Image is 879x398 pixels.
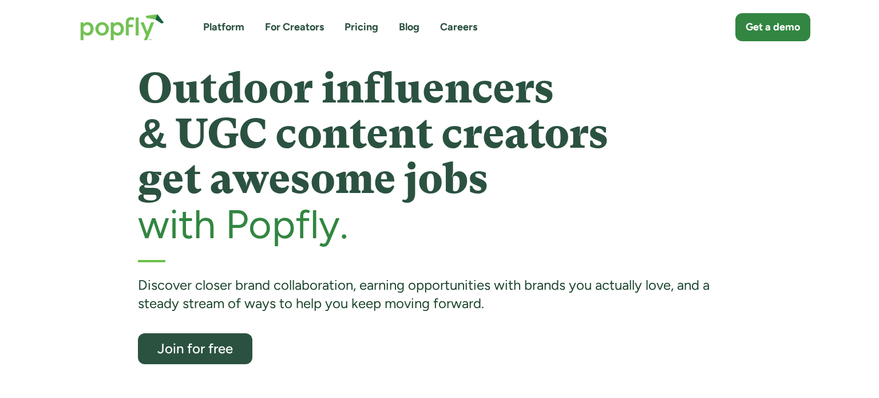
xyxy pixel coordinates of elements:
[69,2,176,52] a: home
[138,66,742,202] h1: Outdoor influencers & UGC content creators get awesome jobs
[345,20,378,34] a: Pricing
[440,20,477,34] a: Careers
[735,13,810,41] a: Get a demo
[138,333,252,364] a: Join for free
[148,341,242,356] div: Join for free
[265,20,324,34] a: For Creators
[746,20,800,34] div: Get a demo
[138,276,742,313] div: Discover closer brand collaboration, earning opportunities with brands you actually love, and a s...
[399,20,419,34] a: Blog
[138,202,742,246] h2: with Popfly.
[203,20,244,34] a: Platform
